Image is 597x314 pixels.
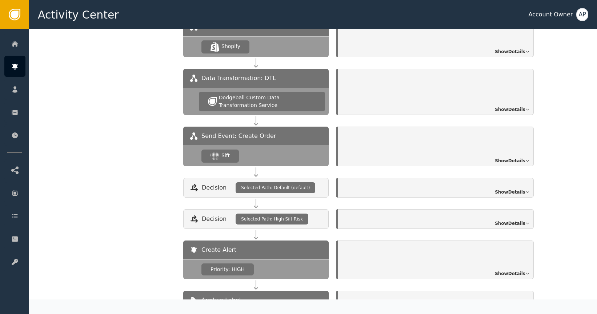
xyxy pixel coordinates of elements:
span: Send Event: Create Order [201,132,276,140]
div: Sift [221,152,230,159]
div: Priority: HIGH [201,263,254,275]
div: Account Owner [528,10,573,19]
div: Dodgeball Custom Data Transformation Service [219,94,316,109]
span: Show Details [495,270,525,277]
button: AP [576,8,588,21]
span: Show Details [495,48,525,55]
span: Show Details [495,158,525,164]
span: Show Details [495,189,525,195]
span: Selected Path: High Sift Risk [241,216,303,222]
span: Activity Center [38,7,119,23]
span: Decision [202,215,227,223]
div: Shopify [221,43,240,50]
span: Create Alert [201,246,236,254]
span: Decision [202,183,227,192]
span: Selected Path: Default (default) [241,184,310,191]
span: Show Details [495,106,525,113]
span: Show Details [495,220,525,227]
span: Apply a Label [201,296,241,305]
span: Data Transformation: DTL [201,74,276,83]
